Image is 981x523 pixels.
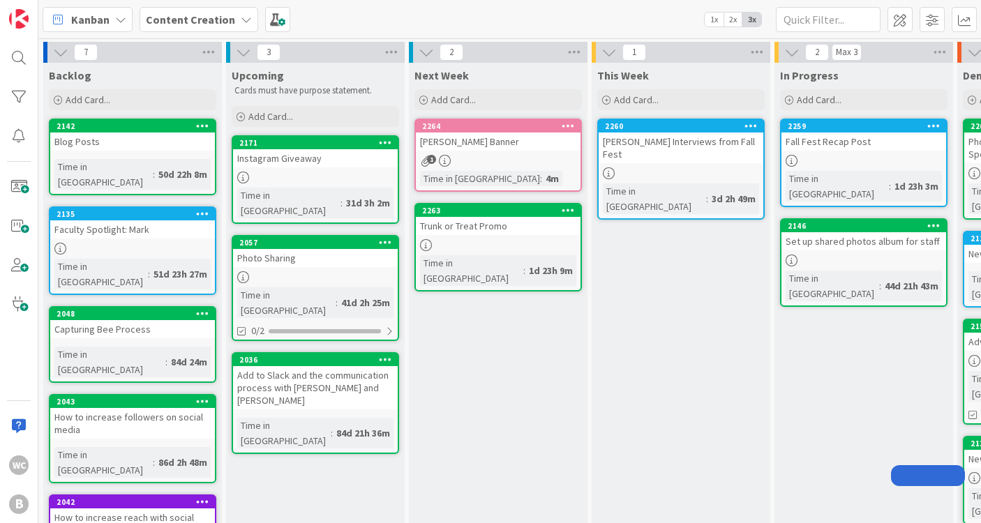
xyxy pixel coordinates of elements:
span: : [879,278,881,294]
span: This Week [597,68,649,82]
div: How to increase followers on social media [50,408,215,439]
span: 1 [427,155,436,164]
span: : [153,455,155,470]
div: 31d 3h 2m [343,195,394,211]
span: : [340,195,343,211]
div: 3d 2h 49m [708,191,759,206]
div: Photo Sharing [233,249,398,267]
span: 1 [622,44,646,61]
div: 2042 [57,497,215,507]
div: 2057 [233,236,398,249]
div: Capturing Bee Process [50,320,215,338]
div: 2171 [233,137,398,149]
div: Time in [GEOGRAPHIC_DATA] [54,259,148,289]
div: Blog Posts [50,132,215,151]
p: Cards must have purpose statement. [234,85,396,96]
div: 2135 [57,209,215,219]
span: : [331,425,333,441]
div: 50d 22h 8m [155,167,211,182]
div: Time in [GEOGRAPHIC_DATA] [237,188,340,218]
span: Next Week [414,68,469,82]
div: 2260 [605,121,763,131]
div: 2263 [422,206,581,215]
div: Time in [GEOGRAPHIC_DATA] [420,171,540,186]
span: Add Card... [66,93,110,106]
div: Time in [GEOGRAPHIC_DATA] [237,418,331,448]
span: Upcoming [232,68,284,82]
div: 1d 23h 3m [891,179,942,194]
div: Time in [GEOGRAPHIC_DATA] [54,447,153,478]
div: Time in [GEOGRAPHIC_DATA] [786,171,889,202]
div: 2043 [50,395,215,408]
span: : [706,191,708,206]
div: 2264 [416,120,581,132]
span: 0/2 [251,324,264,338]
div: 51d 23h 27m [150,266,211,282]
span: Backlog [49,68,91,82]
div: 2260 [599,120,763,132]
div: 4m [542,171,562,186]
span: : [540,171,542,186]
div: Add to Slack and the communication process with [PERSON_NAME] and [PERSON_NAME] [233,366,398,409]
div: 2260[PERSON_NAME] Interviews from Fall Fest [599,120,763,163]
div: 84d 21h 36m [333,425,394,441]
div: Fall Fest Recap Post [781,132,946,151]
div: [PERSON_NAME] Interviews from Fall Fest [599,132,763,163]
div: 2042 [50,496,215,508]
div: 2142 [57,121,215,131]
div: Time in [GEOGRAPHIC_DATA] [603,183,706,214]
span: Add Card... [248,110,293,123]
div: 44d 21h 43m [881,278,942,294]
div: 2135 [50,208,215,220]
div: 2259 [781,120,946,132]
span: 7 [74,44,98,61]
span: Add Card... [614,93,659,106]
div: 2146 [781,220,946,232]
div: Time in [GEOGRAPHIC_DATA] [786,271,879,301]
span: Add Card... [431,93,476,106]
div: Faculty Spotlight: Mark [50,220,215,238]
span: 2x [724,13,742,26]
div: 2043How to increase followers on social media [50,395,215,439]
span: : [889,179,891,194]
b: Content Creation [146,13,235,26]
div: 2036Add to Slack and the communication process with [PERSON_NAME] and [PERSON_NAME] [233,354,398,409]
span: : [148,266,150,282]
div: Time in [GEOGRAPHIC_DATA] [54,347,165,377]
div: 2259 [788,121,946,131]
span: Kanban [71,11,110,28]
span: In Progress [780,68,839,82]
span: : [523,263,525,278]
div: 2146Set up shared photos album for staff [781,220,946,250]
div: 2048Capturing Bee Process [50,308,215,338]
div: Time in [GEOGRAPHIC_DATA] [54,159,153,190]
div: 2036 [233,354,398,366]
div: Trunk or Treat Promo [416,217,581,235]
span: : [336,295,338,310]
div: 41d 2h 25m [338,295,394,310]
div: 2142 [50,120,215,132]
div: 2057 [239,238,398,248]
div: Set up shared photos album for staff [781,232,946,250]
div: 1d 23h 9m [525,263,576,278]
div: 2263Trunk or Treat Promo [416,204,581,235]
div: 2263 [416,204,581,217]
div: 2146 [788,221,946,231]
div: 2264 [422,121,581,131]
div: Instagram Giveaway [233,149,398,167]
div: Time in [GEOGRAPHIC_DATA] [237,287,336,318]
input: Quick Filter... [776,7,881,32]
span: : [165,354,167,370]
div: 2057Photo Sharing [233,236,398,267]
div: Max 3 [836,49,858,56]
div: 2048 [57,309,215,319]
div: 2264[PERSON_NAME] Banner [416,120,581,151]
img: Visit kanbanzone.com [9,9,29,29]
div: 2043 [57,397,215,407]
div: 2036 [239,355,398,365]
div: WC [9,455,29,475]
span: : [153,167,155,182]
div: 2171 [239,138,398,148]
div: 2171Instagram Giveaway [233,137,398,167]
div: 2259Fall Fest Recap Post [781,120,946,151]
